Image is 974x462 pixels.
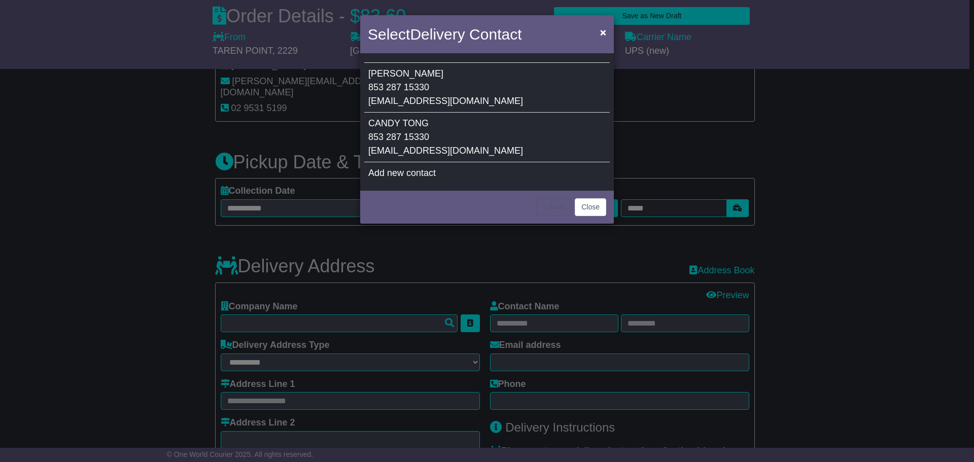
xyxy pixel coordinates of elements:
[368,118,400,128] span: CANDY
[410,26,465,43] span: Delivery
[368,132,429,142] span: 853 287 15330
[575,198,606,216] button: Close
[368,146,523,156] span: [EMAIL_ADDRESS][DOMAIN_NAME]
[595,22,611,43] button: Close
[536,198,571,216] button: < Back
[368,168,436,178] span: Add new contact
[469,26,521,43] span: Contact
[368,96,523,106] span: [EMAIL_ADDRESS][DOMAIN_NAME]
[368,23,521,46] h4: Select
[600,26,606,38] span: ×
[368,68,443,79] span: [PERSON_NAME]
[368,82,429,92] span: 853 287 15330
[402,118,429,128] span: TONG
